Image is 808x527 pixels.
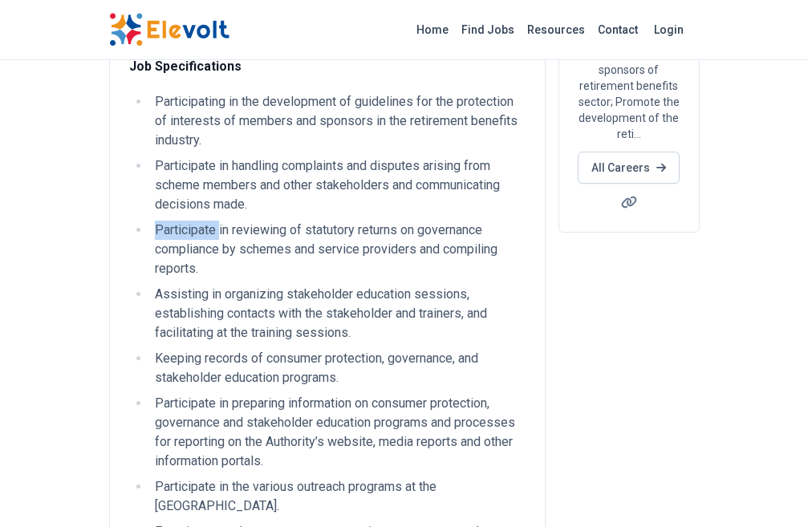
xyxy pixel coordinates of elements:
li: Participate in reviewing of statutory returns on governance compliance by schemes and service pro... [150,221,526,278]
li: Participate in the various outreach programs at the [GEOGRAPHIC_DATA]. [150,477,526,516]
li: Participate in preparing information on consumer protection, governance and stakeholder education... [150,394,526,471]
li: Assisting in organizing stakeholder education sessions, establishing contacts with the stakeholde... [150,285,526,343]
li: Participate in handling complaints and disputes arising from scheme members and other stakeholder... [150,156,526,214]
a: Contact [591,17,644,43]
strong: Job Specifications [129,59,242,74]
li: Keeping records of consumer protection, governance, and stakeholder education programs. [150,349,526,387]
a: Home [410,17,455,43]
a: Login [644,14,693,46]
a: Resources [521,17,591,43]
iframe: Chat Widget [728,450,808,527]
a: Find Jobs [455,17,521,43]
li: Participating in the development of guidelines for the protection of interests of members and spo... [150,92,526,150]
a: All Careers [578,152,680,184]
img: Elevolt [109,13,229,47]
